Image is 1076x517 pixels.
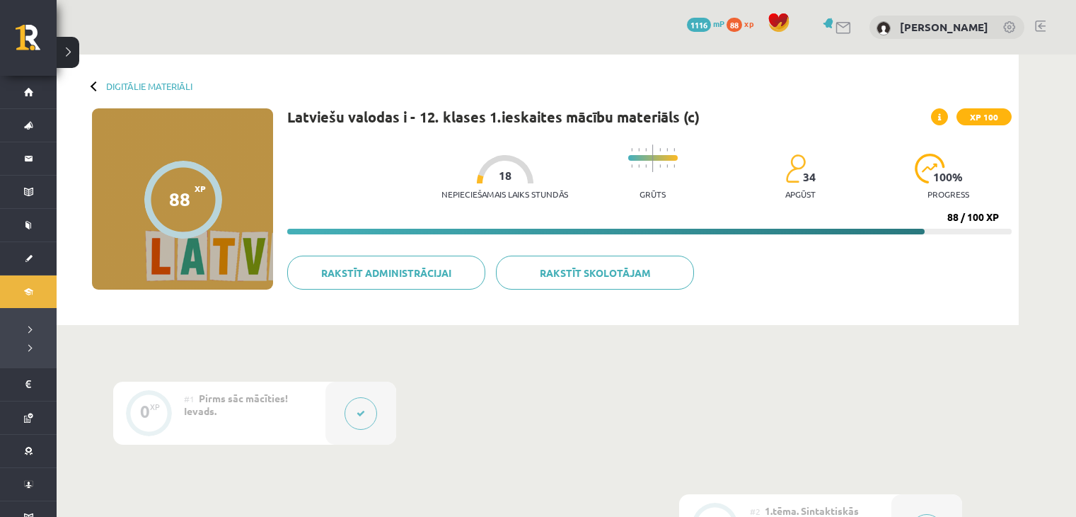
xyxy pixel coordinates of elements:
img: icon-short-line-57e1e144782c952c97e751825c79c345078a6d821885a25fce030b3d8c18986b.svg [659,164,661,168]
img: icon-progress-161ccf0a02000e728c5f80fcf4c31c7af3da0e1684b2b1d7c360e028c24a22f1.svg [915,154,945,183]
span: #2 [750,506,760,517]
div: 0 [140,405,150,418]
span: 18 [499,169,511,182]
span: 34 [803,171,816,183]
img: icon-short-line-57e1e144782c952c97e751825c79c345078a6d821885a25fce030b3d8c18986b.svg [659,148,661,152]
span: #1 [184,393,195,404]
a: Rakstīt skolotājam [496,256,694,290]
span: XP 100 [956,108,1012,125]
img: icon-short-line-57e1e144782c952c97e751825c79c345078a6d821885a25fce030b3d8c18986b.svg [645,164,647,168]
img: icon-short-line-57e1e144782c952c97e751825c79c345078a6d821885a25fce030b3d8c18986b.svg [638,148,640,152]
span: 1116 [687,18,711,32]
span: XP [195,183,206,193]
p: apgūst [785,189,816,199]
img: students-c634bb4e5e11cddfef0936a35e636f08e4e9abd3cc4e673bd6f9a4125e45ecb1.svg [785,154,806,183]
img: icon-short-line-57e1e144782c952c97e751825c79c345078a6d821885a25fce030b3d8c18986b.svg [673,148,675,152]
a: 1116 mP [687,18,724,29]
a: Digitālie materiāli [106,81,192,91]
h1: Latviešu valodas i - 12. klases 1.ieskaites mācību materiāls (c) [287,108,700,125]
p: Grūts [640,189,666,199]
a: Rakstīt administrācijai [287,256,485,290]
img: icon-short-line-57e1e144782c952c97e751825c79c345078a6d821885a25fce030b3d8c18986b.svg [645,148,647,152]
a: [PERSON_NAME] [900,20,988,34]
img: icon-short-line-57e1e144782c952c97e751825c79c345078a6d821885a25fce030b3d8c18986b.svg [638,164,640,168]
img: icon-short-line-57e1e144782c952c97e751825c79c345078a6d821885a25fce030b3d8c18986b.svg [666,164,668,168]
img: icon-short-line-57e1e144782c952c97e751825c79c345078a6d821885a25fce030b3d8c18986b.svg [673,164,675,168]
p: Nepieciešamais laiks stundās [441,189,568,199]
img: icon-short-line-57e1e144782c952c97e751825c79c345078a6d821885a25fce030b3d8c18986b.svg [631,164,632,168]
span: mP [713,18,724,29]
span: 100 % [933,171,964,183]
a: 88 xp [727,18,760,29]
div: XP [150,403,160,411]
img: icon-long-line-d9ea69661e0d244f92f715978eff75569469978d946b2353a9bb055b3ed8787d.svg [652,144,654,172]
img: Daniela Kozlovska [877,21,891,35]
span: xp [744,18,753,29]
img: icon-short-line-57e1e144782c952c97e751825c79c345078a6d821885a25fce030b3d8c18986b.svg [666,148,668,152]
div: 88 [169,188,190,210]
p: progress [927,189,969,199]
img: icon-short-line-57e1e144782c952c97e751825c79c345078a6d821885a25fce030b3d8c18986b.svg [631,148,632,152]
span: Pirms sāc mācīties! Ievads. [184,392,288,417]
span: 88 [727,18,742,32]
a: Rīgas 1. Tālmācības vidusskola [16,25,57,60]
